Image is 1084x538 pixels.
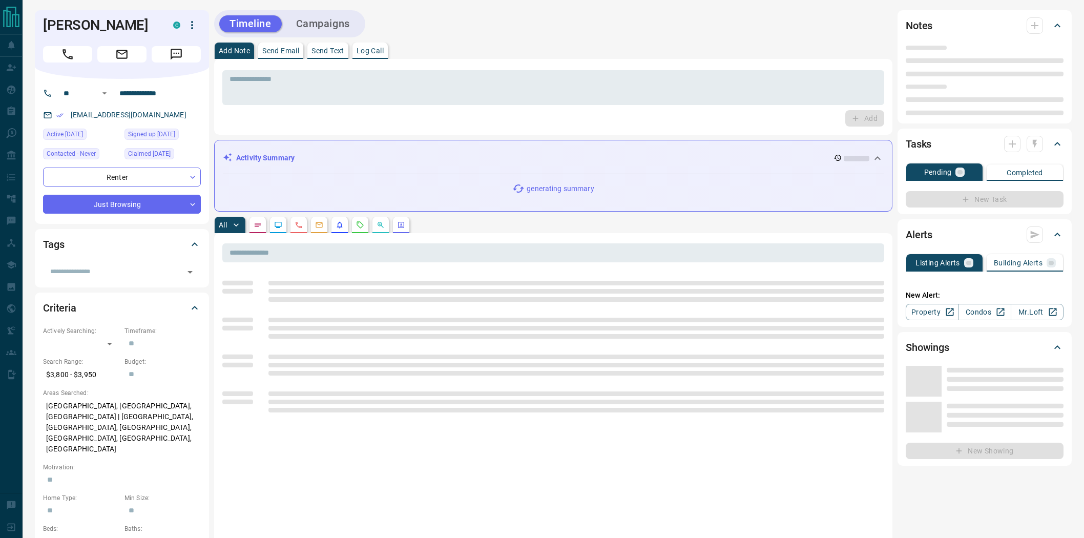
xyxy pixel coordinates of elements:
svg: Agent Actions [397,221,405,229]
div: Showings [906,335,1064,360]
p: generating summary [527,183,594,194]
svg: Calls [295,221,303,229]
p: Send Text [311,47,344,54]
svg: Lead Browsing Activity [274,221,282,229]
span: Signed up [DATE] [128,129,175,139]
div: Tags [43,232,201,257]
button: Open [98,87,111,99]
p: Activity Summary [236,153,295,163]
p: Search Range: [43,357,119,366]
div: condos.ca [173,22,180,29]
a: Mr.Loft [1011,304,1064,320]
span: Message [152,46,201,63]
div: Mon Aug 11 2025 [43,129,119,143]
h2: Showings [906,339,949,356]
div: Thu Jun 13 2024 [124,129,201,143]
p: $3,800 - $3,950 [43,366,119,383]
svg: Requests [356,221,364,229]
p: Min Size: [124,493,201,503]
div: Just Browsing [43,195,201,214]
p: Budget: [124,357,201,366]
button: Campaigns [286,15,360,32]
div: Notes [906,13,1064,38]
p: Timeframe: [124,326,201,336]
p: Completed [1007,169,1043,176]
p: All [219,221,227,229]
p: Motivation: [43,463,201,472]
p: Listing Alerts [915,259,960,266]
p: Home Type: [43,493,119,503]
a: Property [906,304,958,320]
div: Thu Jun 13 2024 [124,148,201,162]
div: Renter [43,168,201,187]
h2: Criteria [43,300,76,316]
h2: Notes [906,17,932,34]
svg: Notes [254,221,262,229]
div: Tasks [906,132,1064,156]
p: New Alert: [906,290,1064,301]
svg: Listing Alerts [336,221,344,229]
svg: Opportunities [377,221,385,229]
h2: Tags [43,236,64,253]
button: Timeline [219,15,282,32]
p: Areas Searched: [43,388,201,398]
p: Building Alerts [994,259,1043,266]
svg: Email Verified [56,112,64,119]
h2: Tasks [906,136,931,152]
p: Actively Searching: [43,326,119,336]
div: Activity Summary [223,149,884,168]
button: Open [183,265,197,279]
h2: Alerts [906,226,932,243]
p: Send Email [262,47,299,54]
p: Pending [924,169,952,176]
p: Baths: [124,524,201,533]
a: [EMAIL_ADDRESS][DOMAIN_NAME] [71,111,186,119]
span: Email [97,46,147,63]
p: [GEOGRAPHIC_DATA], [GEOGRAPHIC_DATA], [GEOGRAPHIC_DATA] | [GEOGRAPHIC_DATA], [GEOGRAPHIC_DATA], [... [43,398,201,458]
svg: Emails [315,221,323,229]
span: Active [DATE] [47,129,83,139]
p: Log Call [357,47,384,54]
a: Condos [958,304,1011,320]
p: Beds: [43,524,119,533]
div: Criteria [43,296,201,320]
p: Add Note [219,47,250,54]
span: Call [43,46,92,63]
span: Claimed [DATE] [128,149,171,159]
span: Contacted - Never [47,149,96,159]
h1: [PERSON_NAME] [43,17,158,33]
div: Alerts [906,222,1064,247]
